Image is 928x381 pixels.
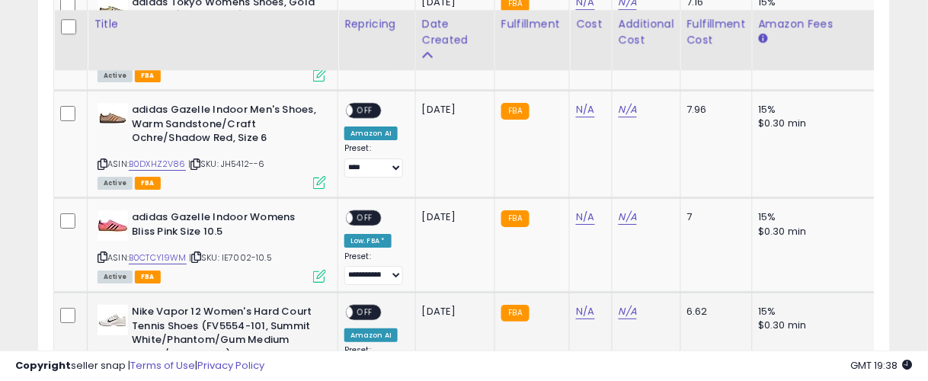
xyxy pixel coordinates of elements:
[501,16,563,32] div: Fulfillment
[129,158,186,171] a: B0DXHZ2V86
[687,305,741,319] div: 6.62
[94,16,331,32] div: Title
[98,210,128,241] img: 31agLwgQKSL._SL40_.jpg
[619,16,674,48] div: Additional Cost
[344,234,392,248] div: Low. FBA *
[687,210,741,224] div: 7
[687,16,746,48] div: Fulfillment Cost
[576,102,594,117] a: N/A
[188,158,265,170] span: | SKU: JH5412--6
[344,251,404,286] div: Preset:
[135,271,161,283] span: FBA
[851,358,913,373] span: 2025-10-9 19:38 GMT
[15,358,71,373] strong: Copyright
[189,251,272,264] span: | SKU: IE7002-10.5
[759,9,885,23] div: $0.30 min
[576,210,594,225] a: N/A
[197,358,264,373] a: Privacy Policy
[129,251,187,264] a: B0CTCY19WM
[576,304,594,319] a: N/A
[501,103,530,120] small: FBA
[422,103,483,117] div: [DATE]
[132,210,317,242] b: adidas Gazelle Indoor Womens Bliss Pink Size 10.5
[98,69,133,82] span: All listings currently available for purchase on Amazon
[759,117,885,130] div: $0.30 min
[422,16,488,48] div: Date Created
[759,210,885,224] div: 15%
[353,104,377,117] span: OFF
[759,103,885,117] div: 15%
[619,210,637,225] a: N/A
[98,210,326,281] div: ASIN:
[759,225,885,239] div: $0.30 min
[501,210,530,227] small: FBA
[98,103,128,124] img: 31mglA5ZJpL._SL40_.jpg
[353,306,377,319] span: OFF
[759,319,885,332] div: $0.30 min
[132,305,317,365] b: Nike Vapor 12 Women's Hard Court Tennis Shoes (FV5554-101, Summit White/Phantom/Gum Medium Brown/...
[353,212,377,225] span: OFF
[98,177,133,190] span: All listings currently available for purchase on Amazon
[98,103,326,187] div: ASIN:
[759,16,891,32] div: Amazon Fees
[759,32,768,46] small: Amazon Fees.
[98,271,133,283] span: All listings currently available for purchase on Amazon
[619,304,637,319] a: N/A
[759,305,885,319] div: 15%
[132,103,317,149] b: adidas Gazelle Indoor Men's Shoes, Warm Sandstone/Craft Ochre/Shadow Red, Size 6
[501,305,530,322] small: FBA
[135,69,161,82] span: FBA
[15,359,264,373] div: seller snap | |
[135,177,161,190] span: FBA
[422,305,483,319] div: [DATE]
[619,102,637,117] a: N/A
[98,305,128,335] img: 316fzHXCEpL._SL40_.jpg
[687,103,741,117] div: 7.96
[422,210,483,224] div: [DATE]
[344,328,398,342] div: Amazon AI
[344,16,409,32] div: Repricing
[130,358,195,373] a: Terms of Use
[344,143,404,178] div: Preset:
[344,126,398,140] div: Amazon AI
[576,16,606,32] div: Cost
